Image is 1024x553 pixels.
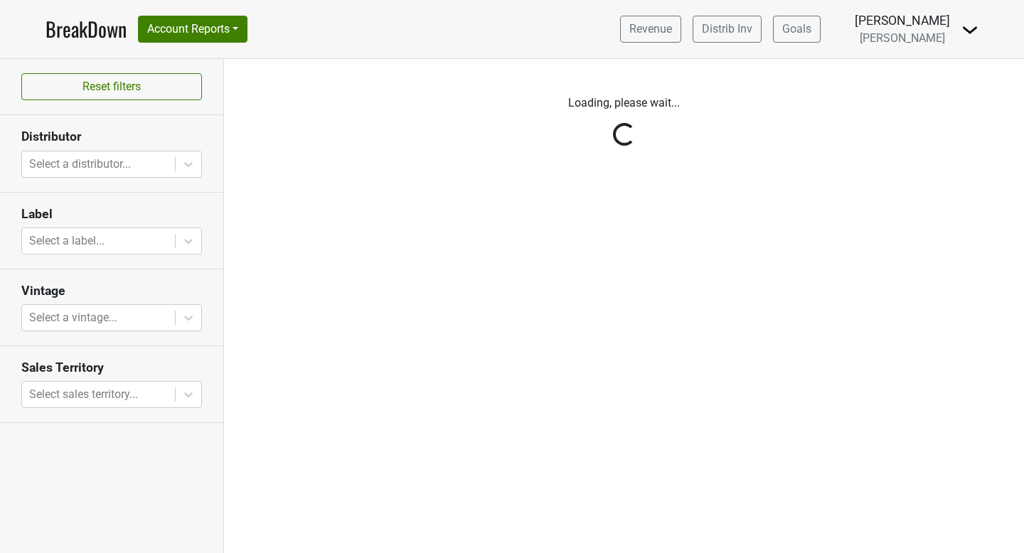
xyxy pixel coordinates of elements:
[855,11,950,30] div: [PERSON_NAME]
[693,16,762,43] a: Distrib Inv
[961,21,978,38] img: Dropdown Menu
[46,14,127,44] a: BreakDown
[860,31,945,45] span: [PERSON_NAME]
[620,16,681,43] a: Revenue
[138,16,247,43] button: Account Reports
[235,95,1013,112] p: Loading, please wait...
[773,16,821,43] a: Goals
